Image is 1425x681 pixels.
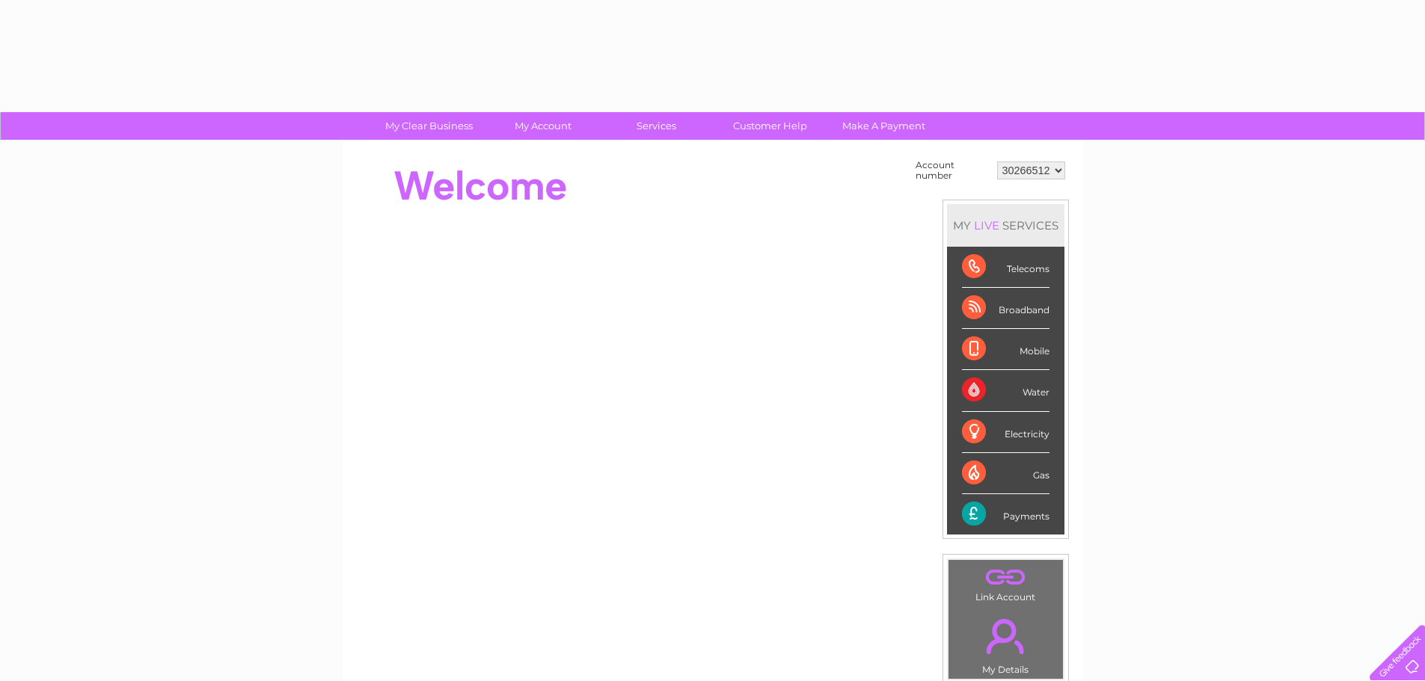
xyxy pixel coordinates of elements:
a: Services [595,112,718,140]
td: Link Account [948,559,1064,606]
div: LIVE [971,218,1002,232]
div: Gas [962,453,1049,494]
a: My Account [481,112,604,140]
div: Water [962,370,1049,411]
a: My Clear Business [367,112,491,140]
a: Make A Payment [822,112,946,140]
div: Telecoms [962,247,1049,288]
a: Customer Help [708,112,832,140]
a: . [952,610,1059,662]
td: My Details [948,606,1064,680]
div: MY SERVICES [947,204,1064,247]
div: Electricity [962,412,1049,453]
div: Broadband [962,288,1049,329]
div: Mobile [962,329,1049,370]
a: . [952,564,1059,590]
td: Account number [912,156,993,185]
div: Payments [962,494,1049,534]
